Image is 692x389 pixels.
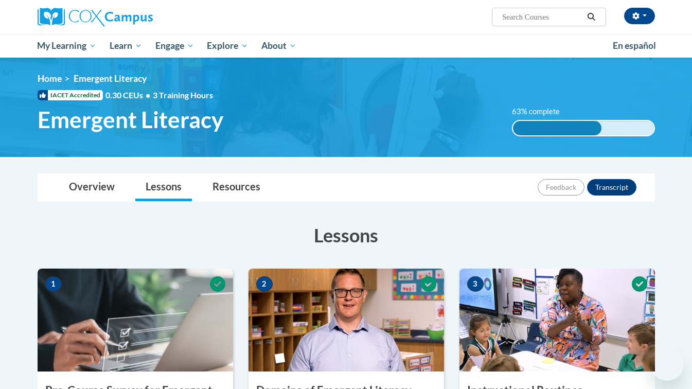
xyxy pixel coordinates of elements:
img: Cox Campus [38,8,153,26]
a: Lessons [135,174,192,201]
iframe: Button to launch messaging window [651,348,684,381]
div: Main menu [22,34,670,58]
span: 3 [467,276,484,292]
span: En español [613,40,656,51]
a: Learn [103,34,149,58]
label: 63% complete [512,106,571,117]
span: 3 Training Hours [153,90,213,100]
span: 2 [256,276,273,292]
a: En español [606,35,663,57]
span: 0.30 CEUs [105,90,153,101]
span: IACET Accredited [38,90,103,100]
span: Learn [110,40,142,52]
h3: Lessons [38,222,655,248]
a: Resources [202,174,271,201]
span: • [146,90,150,100]
span: About [261,40,296,52]
button: Transcript [587,179,636,196]
a: My Learning [31,34,103,58]
a: Overview [59,174,125,201]
a: Cox Campus [38,8,233,26]
img: Course Image [249,269,444,372]
a: Home [38,73,62,84]
img: Course Image [459,269,655,372]
img: Course Image [38,269,233,372]
a: Explore [200,34,255,58]
a: About [255,34,303,58]
input: Search Courses [501,11,583,23]
button: Account Settings [624,8,655,24]
div: 63% complete [513,121,601,135]
span: Explore [207,40,248,52]
button: Search [583,11,599,23]
button: Feedback [538,179,584,196]
span: Engage [155,40,194,52]
span: 1 [45,276,62,292]
a: Engage [149,34,201,58]
span: My Learning [37,40,96,52]
span: Emergent Literacy [74,73,147,84]
span: Emergent Literacy [38,106,223,133]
